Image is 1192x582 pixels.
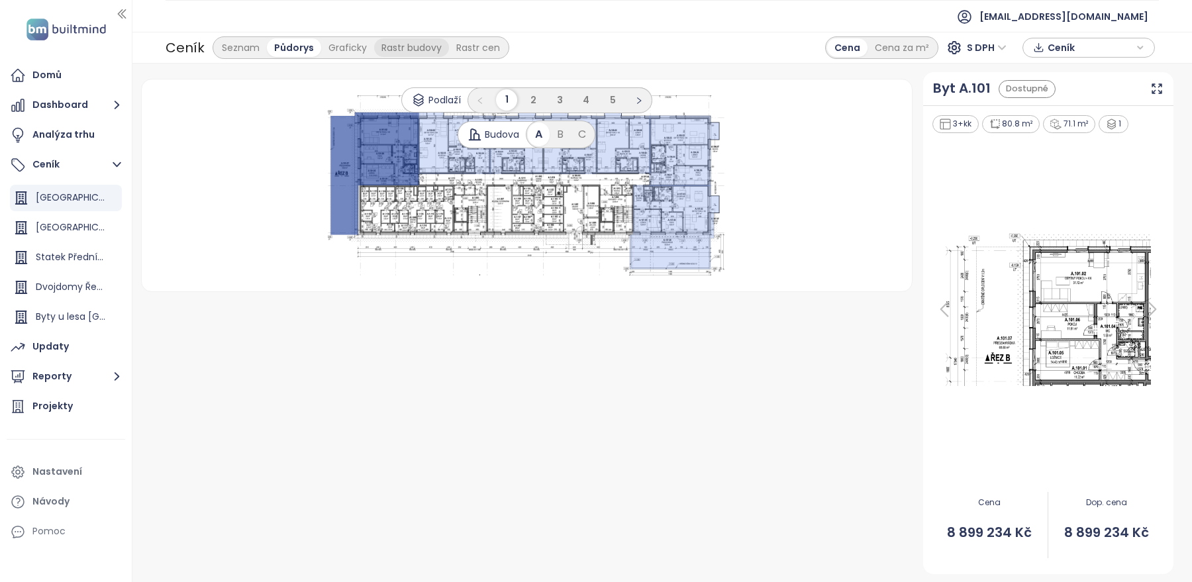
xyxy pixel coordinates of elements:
img: logo [23,16,110,43]
img: Floor plan [931,228,1166,390]
span: 4 [583,93,589,107]
div: [GEOGRAPHIC_DATA] [10,185,122,211]
button: Ceník [7,152,125,178]
a: Domů [7,62,125,89]
li: 2 [522,89,544,111]
div: [GEOGRAPHIC_DATA] [10,215,122,241]
div: 3+kk [932,115,979,133]
li: 1 [496,89,517,111]
div: Dvojdomy Řeporyje [36,279,105,295]
a: Projekty [7,393,125,420]
span: 3 [557,93,563,107]
span: Budova [485,127,519,142]
button: Dashboard [7,92,125,119]
a: Byt A.101 [933,78,991,99]
span: left [476,97,484,105]
li: 5 [602,89,623,111]
span: 1 [505,93,509,106]
a: Nastavení [7,459,125,485]
div: A [528,122,550,146]
div: Dvojdomy Řeporyje [10,274,122,301]
div: Byty u lesa [GEOGRAPHIC_DATA] [36,309,105,325]
li: Předchozí strana [470,89,491,111]
span: Cena [931,497,1048,509]
div: Cena [827,38,868,57]
a: Updaty [7,334,125,360]
button: right [628,89,650,111]
span: 8 899 234 Kč [1048,522,1165,543]
div: Analýza trhu [32,126,95,143]
div: Pomoc [32,523,66,540]
div: 71.1 m² [1043,115,1095,133]
span: Ceník [1048,38,1133,58]
div: [GEOGRAPHIC_DATA] [36,189,105,206]
div: Graficky [321,38,374,57]
span: 2 [530,93,536,107]
div: B [550,122,571,146]
div: Rastr budovy [374,38,449,57]
div: [GEOGRAPHIC_DATA] [36,219,105,236]
span: right [635,97,643,105]
a: Analýza trhu [7,122,125,148]
div: button [1030,38,1148,58]
div: Statek Přední Kopanina [36,249,105,266]
div: Projekty [32,398,73,414]
a: Návody [7,489,125,515]
button: left [470,89,491,111]
div: Statek Přední Kopanina [10,244,122,271]
span: [EMAIL_ADDRESS][DOMAIN_NAME] [979,1,1148,32]
button: Reporty [7,364,125,390]
span: Dop. cena [1048,497,1165,509]
div: Půdorys [267,38,321,57]
span: 8 899 234 Kč [931,522,1048,543]
div: Updaty [32,338,69,355]
div: 1 [1099,115,1129,133]
li: 3 [549,89,570,111]
div: Návody [32,493,70,510]
li: 4 [575,89,597,111]
div: Pomoc [7,518,125,545]
div: 80.8 m² [982,115,1040,133]
div: Domů [32,67,62,83]
div: C [571,122,593,146]
span: Podlaží [428,93,461,107]
div: Dostupné [999,80,1056,98]
div: Ceník [166,36,205,60]
li: Následující strana [628,89,650,111]
div: Cena za m² [868,38,936,57]
div: Seznam [215,38,267,57]
div: Nastavení [32,463,82,480]
div: Byty u lesa [GEOGRAPHIC_DATA] [10,304,122,330]
div: Rastr cen [449,38,507,57]
span: 5 [610,93,616,107]
span: S DPH [967,38,1007,58]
